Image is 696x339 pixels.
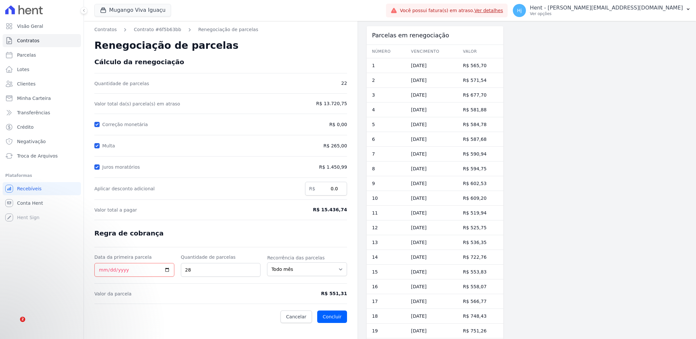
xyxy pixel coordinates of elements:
[367,250,406,265] td: 14
[5,172,78,179] div: Plataformas
[458,265,503,279] td: R$ 553,83
[3,149,81,162] a: Troca de Arquivos
[406,88,457,103] td: [DATE]
[458,235,503,250] td: R$ 536,35
[367,309,406,324] td: 18
[458,294,503,309] td: R$ 566,77
[406,279,457,294] td: [DATE]
[94,58,184,66] span: Cálculo da renegociação
[17,153,58,159] span: Troca de Arquivos
[3,197,81,210] a: Conta Hent
[458,132,503,147] td: R$ 587,68
[17,109,50,116] span: Transferências
[289,100,347,107] span: R$ 13.720,75
[94,291,282,297] span: Valor da parcela
[94,185,299,192] label: Aplicar desconto adicional
[367,324,406,338] td: 19
[102,164,143,170] label: Juros moratórios
[400,7,503,14] span: Você possui fatura(s) em atraso.
[94,80,282,87] span: Quantidade de parcelas
[17,52,36,58] span: Parcelas
[458,250,503,265] td: R$ 722,76
[329,121,347,128] span: R$ 0,00
[367,58,406,73] td: 1
[17,66,29,73] span: Lotes
[102,122,150,127] label: Correção monetária
[94,26,347,33] nav: Breadcrumb
[367,220,406,235] td: 12
[17,185,42,192] span: Recebíveis
[7,317,22,332] iframe: Intercom live chat
[406,206,457,220] td: [DATE]
[458,45,503,58] th: Valor
[198,26,258,33] a: Renegociação de parcelas
[280,311,312,323] a: Cancelar
[289,142,347,149] span: R$ 265,00
[94,207,282,213] span: Valor total a pagar
[458,191,503,206] td: R$ 609,20
[317,311,347,323] button: Concluir
[406,235,457,250] td: [DATE]
[17,200,43,206] span: Conta Hent
[367,132,406,147] td: 6
[94,26,117,33] a: Contratos
[102,143,118,148] label: Multa
[20,317,25,322] span: 2
[458,309,503,324] td: R$ 748,43
[94,254,174,260] label: Data da primeira parcela
[458,220,503,235] td: R$ 525,75
[458,279,503,294] td: R$ 558,07
[17,138,46,145] span: Negativação
[286,313,306,320] span: Cancelar
[406,161,457,176] td: [DATE]
[458,58,503,73] td: R$ 565,70
[406,117,457,132] td: [DATE]
[458,324,503,338] td: R$ 751,26
[458,206,503,220] td: R$ 519,94
[3,48,81,62] a: Parcelas
[367,265,406,279] td: 15
[181,254,261,260] label: Quantidade de parcelas
[367,117,406,132] td: 5
[530,5,683,11] p: Hent - [PERSON_NAME][EMAIL_ADDRESS][DOMAIN_NAME]
[508,1,696,20] button: Hj Hent - [PERSON_NAME][EMAIL_ADDRESS][DOMAIN_NAME] Ver opções
[17,124,34,130] span: Crédito
[3,77,81,90] a: Clientes
[3,92,81,105] a: Minha Carteira
[3,182,81,195] a: Recebíveis
[3,135,81,148] a: Negativação
[406,45,457,58] th: Vencimento
[3,106,81,119] a: Transferências
[458,88,503,103] td: R$ 677,70
[406,294,457,309] td: [DATE]
[406,103,457,117] td: [DATE]
[406,250,457,265] td: [DATE]
[17,37,39,44] span: Contratos
[406,265,457,279] td: [DATE]
[458,147,503,161] td: R$ 590,94
[458,73,503,88] td: R$ 571,54
[367,161,406,176] td: 8
[289,290,347,297] span: R$ 551,31
[530,11,683,16] p: Ver opções
[367,26,503,45] div: Parcelas em renegociação
[94,229,164,237] span: Regra de cobrança
[406,324,457,338] td: [DATE]
[458,117,503,132] td: R$ 584,78
[17,81,35,87] span: Clientes
[367,206,406,220] td: 11
[17,95,51,102] span: Minha Carteira
[17,23,43,29] span: Visão Geral
[367,191,406,206] td: 10
[517,8,522,13] span: Hj
[367,45,406,58] th: Número
[406,73,457,88] td: [DATE]
[367,294,406,309] td: 17
[474,8,503,13] a: Ver detalhes
[367,147,406,161] td: 7
[458,161,503,176] td: R$ 594,75
[289,206,347,213] span: R$ 15.436,74
[267,254,347,261] label: Recorrência das parcelas
[289,80,347,87] span: 22
[458,176,503,191] td: R$ 602,53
